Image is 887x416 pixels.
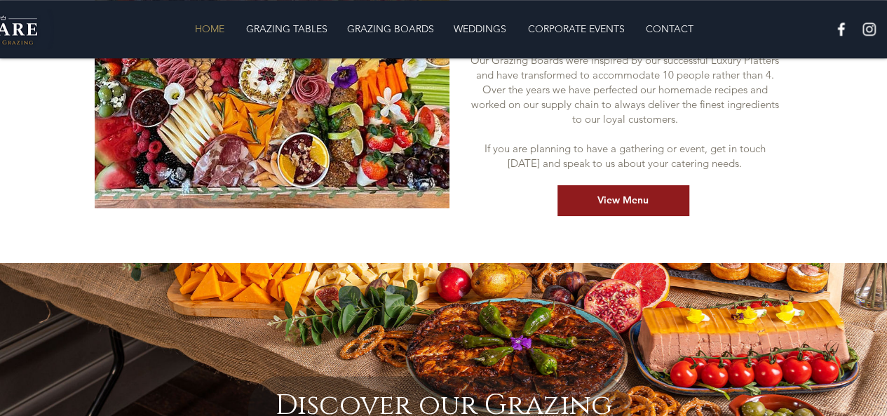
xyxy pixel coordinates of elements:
[639,15,700,43] p: CONTACT
[832,20,850,38] img: White Facebook Icon
[239,15,334,43] p: GRAZING TABLES
[184,15,236,43] a: HOME
[832,20,878,38] ul: Social Bar
[443,15,517,43] a: WEDDINGS
[188,15,231,43] p: HOME
[340,15,441,43] p: GRAZING BOARDS
[635,15,703,43] a: CONTACT
[521,15,632,43] p: CORPORATE EVENTS
[821,350,887,416] iframe: Wix Chat
[597,194,649,208] span: View Menu
[557,185,689,216] a: View Menu
[469,141,781,170] p: If you are planning to have a gathering or event, get in touch [DATE] and speak to us about your ...
[337,15,443,43] a: GRAZING BOARDS
[469,53,781,141] p: Our Grazing Boards were inspired by our successful Luxury Platters and have transformed to accomm...
[860,20,878,38] img: White Instagram Icon
[517,15,635,43] a: CORPORATE EVENTS
[236,15,337,43] a: GRAZING TABLES
[447,15,513,43] p: WEDDINGS
[101,15,787,43] nav: Site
